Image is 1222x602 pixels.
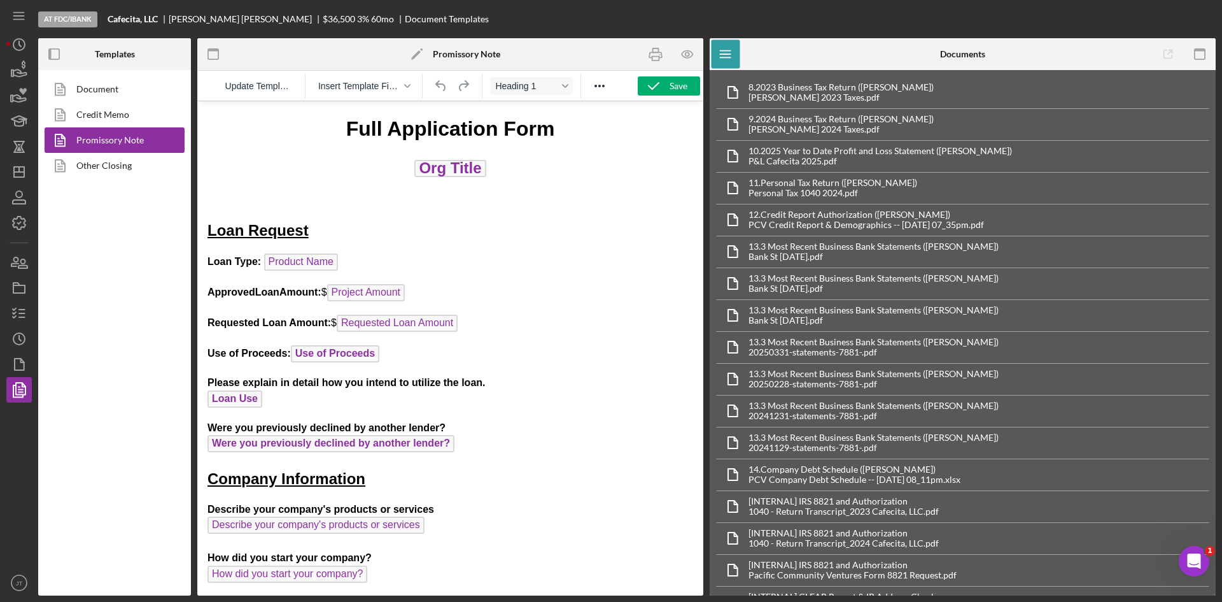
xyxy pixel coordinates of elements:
[748,315,999,326] div: Bank St [DATE].pdf
[748,252,999,262] div: Bank St [DATE].pdf
[748,592,936,602] div: [INTERNAL] CLEAR Report & IP Address Check
[589,77,610,95] button: Reveal or hide additional toolbar items
[748,82,934,92] div: 8. 2023 Business Tax Return ([PERSON_NAME])
[748,156,1012,166] div: P&L Cafecita 2025.pdf
[748,506,939,517] div: 1040 - Return Transcript_2023 Cafecita, LLC.pdf
[95,49,135,59] b: Templates
[748,241,999,252] div: 13. 3 Most Recent Business Bank Statements ([PERSON_NAME])
[748,305,999,315] div: 13. 3 Most Recent Business Bank Statements ([PERSON_NAME])
[748,283,999,294] div: Bank St [DATE].pdf
[748,570,957,580] div: Pacific Community Ventures Form 8821 Request.pdf
[405,14,489,24] div: Document Templates
[748,210,984,220] div: 12. Credit Report Authorization ([PERSON_NAME])
[748,496,939,506] div: [INTERNAL] IRS 8821 and Authorization
[495,81,558,91] span: Heading 1
[1205,546,1215,556] span: 1
[490,77,573,95] button: Format Heading 1
[357,14,369,24] div: 3 %
[748,337,999,347] div: 13. 3 Most Recent Business Bank Statements ([PERSON_NAME])
[323,13,355,24] span: $36,500
[748,401,999,411] div: 13. 3 Most Recent Business Bank Statements ([PERSON_NAME])
[748,220,984,230] div: PCV Credit Report & Demographics -- [DATE] 07_35pm.pdf
[748,92,934,103] div: [PERSON_NAME] 2023 Taxes.pdf
[453,77,474,95] button: Redo
[638,76,700,96] button: Save
[748,411,999,421] div: 20241231-statements-7881-.pdf
[748,464,960,475] div: 14. Company Debt Schedule ([PERSON_NAME])
[45,127,178,153] a: Promissory Note
[38,11,97,27] div: At FDC/iBank
[748,273,999,283] div: 13. 3 Most Recent Business Bank Statements ([PERSON_NAME])
[318,81,400,91] span: Insert Template Field
[430,77,452,95] button: Undo
[6,570,32,596] button: JT
[225,81,292,91] span: Update Template
[748,560,957,570] div: [INTERNAL] IRS 8821 and Authorization
[748,188,917,198] div: Personal Tax 1040 2024.pdf
[748,379,999,389] div: 20250228-statements-7881-.pdf
[748,114,934,124] div: 9. 2024 Business Tax Return ([PERSON_NAME])
[748,538,939,548] div: 1040 - Return Transcript_2024 Cafecita, LLC.pdf
[748,528,939,538] div: [INTERNAL] IRS 8821 and Authorization
[313,77,415,95] button: Insert Template Field
[371,14,394,24] div: 60 mo
[748,433,999,443] div: 13. 3 Most Recent Business Bank Statements ([PERSON_NAME])
[169,14,323,24] div: [PERSON_NAME] [PERSON_NAME]
[670,76,687,96] div: Save
[940,49,985,59] b: Documents
[433,49,500,59] b: Promissory Note
[748,124,934,134] div: [PERSON_NAME] 2024 Taxes.pdf
[197,101,703,596] iframe: Rich Text Area
[748,178,917,188] div: 11. Personal Tax Return ([PERSON_NAME])
[220,77,297,95] button: Reset the template to the current product template value
[748,347,999,357] div: 20250331-statements-7881-.pdf
[748,475,960,485] div: PCV Company Debt Schedule -- [DATE] 08_11pm.xlsx
[108,14,158,24] b: Cafecita, LLC
[1179,546,1209,577] iframe: Intercom live chat
[45,102,178,127] a: Credit Memo
[748,146,1012,156] div: 10. 2025 Year to Date Profit and Loss Statement ([PERSON_NAME])
[45,153,178,178] a: Other Closing
[748,369,999,379] div: 13. 3 Most Recent Business Bank Statements ([PERSON_NAME])
[16,580,23,587] text: JT
[748,443,999,453] div: 20241129-statements-7881-.pdf
[45,76,178,102] a: Document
